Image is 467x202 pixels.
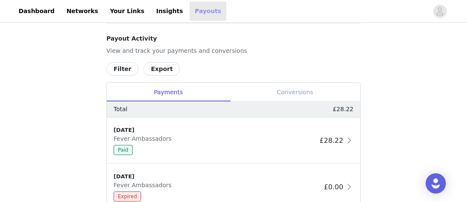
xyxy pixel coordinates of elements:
[14,2,60,21] a: Dashboard
[190,2,226,21] a: Payouts
[106,46,361,55] p: View and track your payments and conversions
[106,34,361,43] h4: Payout Activity
[114,172,320,181] div: [DATE]
[105,2,149,21] a: Your Links
[230,83,360,102] div: Conversions
[114,135,175,142] span: Fever Ambassadors
[114,145,133,155] span: Paid
[114,105,128,114] p: Total
[151,2,188,21] a: Insights
[333,105,353,114] p: £28.22
[114,191,141,202] span: Expired
[114,182,175,188] span: Fever Ambassadors
[107,83,230,102] div: Payments
[436,5,444,18] div: avatar
[106,62,138,76] button: Filter
[61,2,103,21] a: Networks
[324,183,343,191] span: £0.00
[426,173,446,194] div: Open Intercom Messenger
[144,62,180,76] button: Export
[114,126,316,134] div: [DATE]
[107,117,360,164] div: clickable-list-item
[320,136,343,145] span: £28.22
